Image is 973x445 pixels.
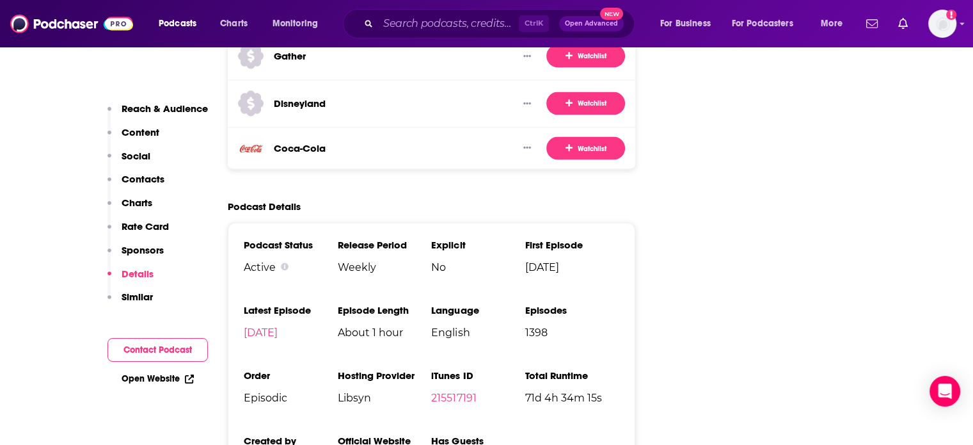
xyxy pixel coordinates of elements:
span: Episodic [244,391,338,403]
span: New [600,8,623,20]
div: Active [244,261,338,273]
p: Details [122,268,154,280]
div: Search podcasts, credits, & more... [355,9,647,38]
span: 71d 4h 34m 15s [525,391,619,403]
span: For Business [660,15,711,33]
button: Contact Podcast [107,338,208,362]
button: open menu [724,13,812,34]
a: Show notifications dropdown [893,13,913,35]
button: Watchlist [546,44,625,67]
span: 1398 [525,326,619,338]
button: Rate Card [107,220,169,244]
span: [DATE] [525,261,619,273]
span: About 1 hour [337,326,431,338]
div: Open Intercom Messenger [929,376,960,407]
p: Reach & Audience [122,102,208,115]
span: Logged in as NickG [928,10,956,38]
span: More [821,15,842,33]
span: Monitoring [273,15,318,33]
a: Disneyland [274,97,326,109]
svg: Add a profile image [946,10,956,20]
a: Open Website [122,373,194,384]
img: Podchaser - Follow, Share and Rate Podcasts [10,12,133,36]
button: Show More Button [518,49,536,62]
span: Watchlist [566,51,606,61]
span: Podcasts [159,15,196,33]
span: Watchlist [566,99,606,109]
span: Open Advanced [565,20,618,27]
p: Social [122,150,150,162]
button: Charts [107,197,152,220]
button: Sponsors [107,244,164,268]
p: Content [122,126,159,138]
button: open menu [651,13,727,34]
a: [DATE] [244,326,278,338]
button: Social [107,150,150,174]
p: Rate Card [122,220,169,232]
img: Coca-Cola logo [238,135,264,161]
h3: Hosting Provider [337,369,431,381]
h3: Language [431,303,525,316]
button: Content [107,126,159,150]
span: Libsyn [337,391,431,403]
p: Contacts [122,173,164,185]
button: Show More Button [518,97,536,109]
h2: Podcast Details [228,200,301,212]
h3: Latest Episode [244,303,338,316]
span: Charts [220,15,248,33]
h3: Release Period [337,238,431,250]
img: User Profile [928,10,956,38]
button: open menu [264,13,335,34]
span: For Podcasters [732,15,793,33]
button: Contacts [107,173,164,197]
a: Coca-Cola [274,142,326,154]
button: Details [107,268,154,291]
span: No [431,261,525,273]
h3: Episode Length [337,303,431,316]
h3: First Episode [525,238,619,250]
h3: Podcast Status [244,238,338,250]
p: Similar [122,291,153,303]
button: Open AdvancedNew [559,16,624,31]
span: Watchlist [566,143,606,153]
p: Sponsors [122,244,164,256]
button: Show profile menu [928,10,956,38]
h3: Explicit [431,238,525,250]
h3: Order [244,369,338,381]
a: Gather [274,50,306,62]
button: Reach & Audience [107,102,208,126]
input: Search podcasts, credits, & more... [378,13,519,34]
button: open menu [812,13,858,34]
span: English [431,326,525,338]
button: open menu [150,13,213,34]
a: Show notifications dropdown [861,13,883,35]
h3: Total Runtime [525,369,619,381]
button: Watchlist [546,136,625,159]
a: 215517191 [431,391,476,403]
button: Similar [107,291,153,314]
button: Watchlist [546,92,625,115]
p: Charts [122,197,152,209]
span: Ctrl K [519,15,549,32]
span: Weekly [337,261,431,273]
a: Charts [212,13,255,34]
h3: iTunes ID [431,369,525,381]
h3: Episodes [525,303,619,316]
button: Show More Button [518,141,536,154]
